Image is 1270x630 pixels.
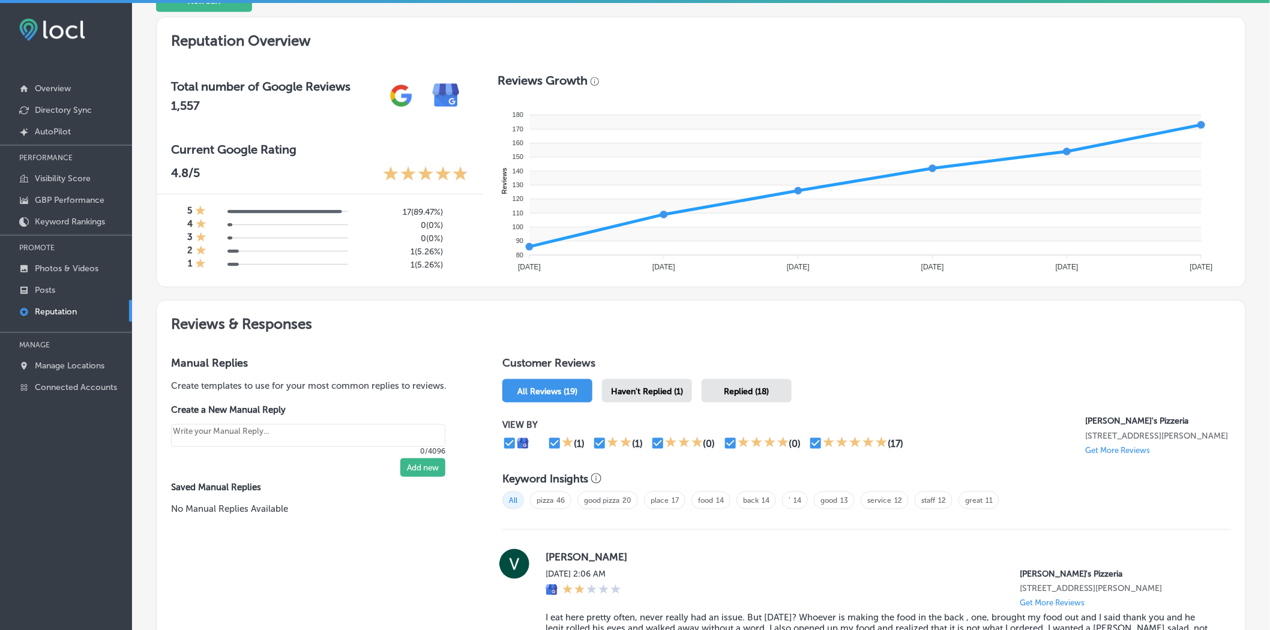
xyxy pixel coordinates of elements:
[357,207,443,217] h5: 17 ( 89.47% )
[195,205,206,218] div: 1 Star
[171,404,445,415] label: Create a New Manual Reply
[35,195,104,205] p: GBP Performance
[357,247,443,257] h5: 1 ( 5.26% )
[35,127,71,137] p: AutoPilot
[171,166,200,184] p: 4.8 /5
[517,386,577,397] span: All Reviews (19)
[716,496,724,505] a: 14
[513,125,523,133] tspan: 170
[502,419,1085,430] p: VIEW BY
[171,502,464,515] p: No Manual Replies Available
[35,105,92,115] p: Directory Sync
[516,251,523,259] tspan: 80
[379,73,424,118] img: gPZS+5FD6qPJAAAAABJRU5ErkJggg==
[1190,263,1213,271] tspan: [DATE]
[196,218,206,232] div: 1 Star
[357,233,443,244] h5: 0 ( 0% )
[537,496,553,505] a: pizza
[1056,263,1079,271] tspan: [DATE]
[357,220,443,230] h5: 0 ( 0% )
[35,217,105,227] p: Keyword Rankings
[19,19,85,41] img: fda3e92497d09a02dc62c9cd864e3231.png
[738,436,789,451] div: 4 Stars
[1085,446,1150,455] p: Get More Reviews
[665,436,703,451] div: 3 Stars
[1085,416,1231,426] p: Serafina's Pizzeria
[762,496,769,505] a: 14
[357,260,443,270] h5: 1 ( 5.26% )
[513,209,523,217] tspan: 110
[1020,569,1212,579] p: Serafina's Pizzeria
[187,232,193,245] h4: 3
[743,496,759,505] a: back
[516,238,523,245] tspan: 90
[546,551,1212,563] label: [PERSON_NAME]
[171,79,351,94] h3: Total number of Google Reviews
[698,496,713,505] a: food
[651,496,669,505] a: place
[513,112,523,119] tspan: 180
[502,356,1231,374] h1: Customer Reviews
[513,223,523,230] tspan: 100
[867,496,891,505] a: service
[157,17,1245,59] h2: Reputation Overview
[965,496,983,505] a: great
[652,263,675,271] tspan: [DATE]
[157,301,1245,342] h2: Reviews & Responses
[787,263,810,271] tspan: [DATE]
[171,356,464,370] h3: Manual Replies
[611,386,683,397] span: Haven't Replied (1)
[502,472,588,485] h3: Keyword Insights
[703,438,715,449] div: (0)
[195,258,206,271] div: 1 Star
[921,496,935,505] a: staff
[35,263,98,274] p: Photos & Videos
[888,438,903,449] div: (17)
[35,285,55,295] p: Posts
[187,218,193,232] h4: 4
[584,496,619,505] a: good pizza
[1020,584,1212,594] p: 4125 Race Track Road
[171,379,464,392] p: Create templates to use for your most common replies to reviews.
[921,263,944,271] tspan: [DATE]
[502,491,524,509] span: All
[793,496,801,505] a: 14
[562,584,621,597] div: 2 Stars
[424,73,469,118] img: e7ababfa220611ac49bdb491a11684a6.png
[1085,431,1231,441] p: 4125 Race Track Road Saint Johns, FL 32259, US
[171,424,445,447] textarea: Create your Quick Reply
[187,245,193,258] h4: 2
[986,496,993,505] a: 11
[171,142,469,157] h3: Current Google Rating
[632,438,643,449] div: (1)
[35,83,71,94] p: Overview
[171,447,445,455] p: 0/4096
[383,166,469,184] div: 4.8 Stars
[607,436,632,451] div: 2 Stars
[400,458,445,477] button: Add new
[724,386,769,397] span: Replied (18)
[171,482,464,493] label: Saved Manual Replies
[513,154,523,161] tspan: 150
[35,307,77,317] p: Reputation
[938,496,946,505] a: 12
[556,496,565,505] a: 46
[574,438,585,449] div: (1)
[188,258,192,271] h4: 1
[171,98,351,113] h2: 1,557
[789,438,801,449] div: (0)
[672,496,679,505] a: 17
[196,245,206,258] div: 1 Star
[35,382,117,392] p: Connected Accounts
[35,173,91,184] p: Visibility Score
[622,496,631,505] a: 20
[513,167,523,175] tspan: 140
[894,496,902,505] a: 12
[498,73,588,88] h3: Reviews Growth
[562,436,574,451] div: 1 Star
[513,139,523,146] tspan: 160
[1020,599,1085,608] p: Get More Reviews
[513,196,523,203] tspan: 120
[820,496,837,505] a: good
[840,496,848,505] a: 13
